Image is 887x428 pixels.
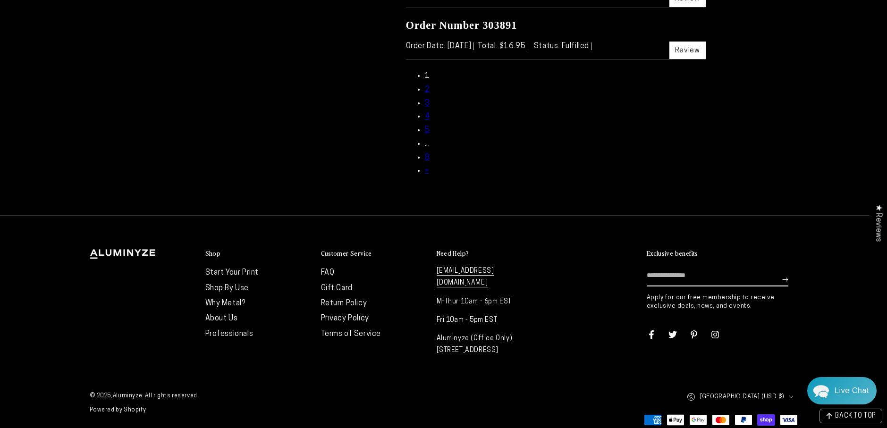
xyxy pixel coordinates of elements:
[321,249,427,258] summary: Customer Service
[425,164,706,178] li: Next page
[807,377,877,404] div: Chat widget toggle
[425,72,430,80] a: 1
[425,100,430,107] a: 3
[205,249,221,258] h2: Shop
[90,407,146,413] a: Powered by Shopify
[647,294,798,311] p: Apply for our free membership to receive exclusive deals, news, and events.
[321,300,367,307] a: Return Policy
[669,42,706,59] a: Review
[321,249,372,258] h2: Customer Service
[647,249,698,258] h2: Exclusive benefits
[406,42,474,50] span: Order Date: [DATE]
[321,285,353,292] a: Gift Card
[425,113,430,120] a: 4
[425,167,429,175] a: »
[647,249,798,258] summary: Exclusive benefits
[425,86,430,93] a: 2
[869,197,887,249] div: Click to open Judge.me floating reviews tab
[205,249,312,258] summary: Shop
[425,126,430,134] a: 5
[437,333,543,356] p: Aluminyze (Office Only) [STREET_ADDRESS]
[425,140,430,148] a: ...
[321,330,381,338] a: Terms of Service
[205,285,249,292] a: Shop By Use
[321,269,335,277] a: FAQ
[425,154,430,161] a: 8
[406,19,517,31] a: Order Number 303891
[437,249,469,258] h2: Need Help?
[113,393,142,399] a: Aluminyze
[700,391,785,402] span: [GEOGRAPHIC_DATA] (USD $)
[205,315,238,322] a: About Us
[782,265,788,294] button: Subscribe
[205,300,245,307] a: Why Metal?
[534,42,592,50] span: Status: Fulfilled
[437,249,543,258] summary: Need Help?
[437,314,543,326] p: Fri 10am - 5pm EST
[687,386,798,407] button: [GEOGRAPHIC_DATA] (USD $)
[321,315,369,322] a: Privacy Policy
[437,268,494,287] a: [EMAIL_ADDRESS][DOMAIN_NAME]
[205,269,259,277] a: Start Your Print
[90,389,444,403] small: © 2025, . All rights reserved.
[478,42,528,50] span: Total: $16.95
[835,377,869,404] div: Contact Us Directly
[437,296,543,308] p: M-Thur 10am - 6pm EST
[835,413,876,420] span: BACK TO TOP
[205,330,253,338] a: Professionals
